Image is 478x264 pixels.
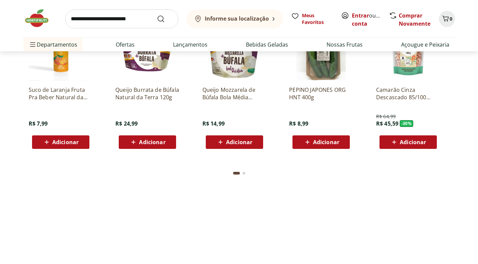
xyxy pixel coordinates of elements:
[29,36,37,53] button: Menu
[352,11,382,28] span: ou
[29,120,48,127] span: R$ 7,99
[115,86,179,101] a: Queijo Burrata de Búfala Natural da Terra 120g
[376,120,398,127] span: R$ 45,59
[352,12,389,27] a: Criar conta
[379,135,437,149] button: Adicionar
[202,86,266,101] a: Queijo Mozzarela de Búfala Bola Média Natural da Terra 150g
[173,41,207,49] a: Lançamentos
[246,41,288,49] a: Bebidas Geladas
[291,12,333,26] a: Meus Favoritos
[313,139,339,145] span: Adicionar
[187,9,283,28] button: Informe sua localização
[400,139,426,145] span: Adicionar
[226,139,252,145] span: Adicionar
[376,113,396,120] span: R$ 64,99
[302,12,333,26] span: Meus Favoritos
[232,165,241,181] button: Current page from fs-carousel
[116,41,135,49] a: Ofertas
[439,11,455,27] button: Carrinho
[115,120,138,127] span: R$ 24,99
[206,135,263,149] button: Adicionar
[119,135,176,149] button: Adicionar
[157,15,173,23] button: Submit Search
[205,15,269,22] b: Informe sua localização
[401,41,449,49] a: Açougue e Peixaria
[241,165,247,181] button: Go to page 2 from fs-carousel
[29,36,77,53] span: Departamentos
[399,12,430,27] a: Comprar Novamente
[29,86,93,101] a: Suco de Laranja Fruta Pra Beber Natural da Terra 250ml
[289,120,308,127] span: R$ 8,99
[289,86,353,101] a: PEPINO JAPONES ORG HNT 400g
[352,12,369,19] a: Entrar
[292,135,350,149] button: Adicionar
[52,139,79,145] span: Adicionar
[327,41,363,49] a: Nossas Frutas
[376,86,440,101] a: Camarão Cinza Descascado 85/100 Congelado Natural Da Terra 400g
[202,120,225,127] span: R$ 14,99
[32,135,89,149] button: Adicionar
[23,8,57,28] img: Hortifruti
[400,120,413,127] span: - 30 %
[450,16,452,22] span: 0
[139,139,165,145] span: Adicionar
[65,9,178,28] input: search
